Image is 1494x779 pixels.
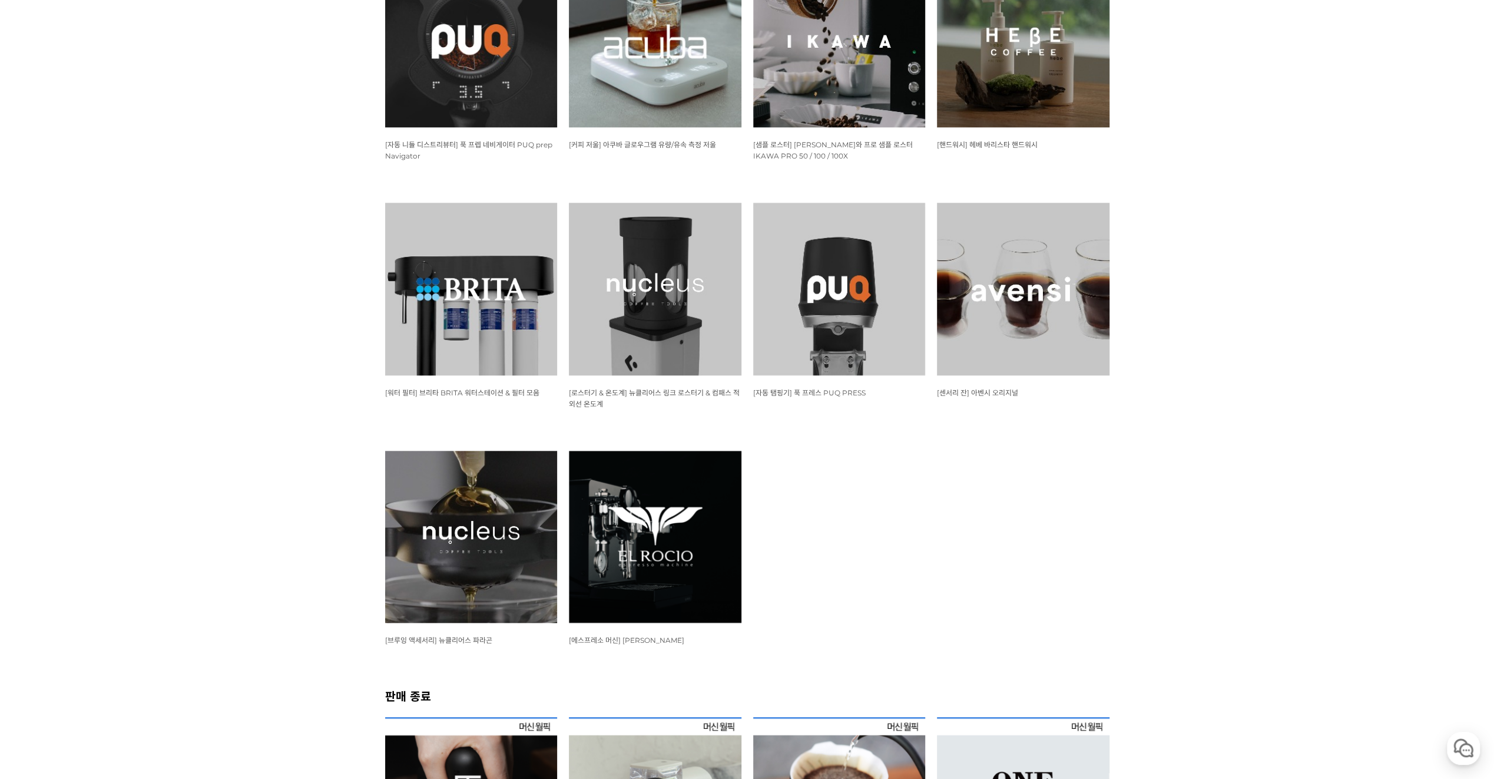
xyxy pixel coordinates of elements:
[753,203,926,375] img: 푹 프레스 PUQ PRESS
[937,140,1038,149] a: [핸드워시] 헤베 바리스타 핸드워시
[385,687,1109,704] h2: 판매 종료
[937,203,1109,375] img: 아벤시 잔 3종 세트
[569,635,684,645] a: [에스프레소 머신] [PERSON_NAME]
[569,203,741,375] img: 뉴클리어스 링크 로스터기 &amp; 컴패스 적외선 온도계
[385,636,492,645] span: [브루잉 액세서리] 뉴클리어스 파라곤
[569,451,741,623] img: 엘로치오 마누스S
[78,374,152,403] a: 대화
[37,391,44,401] span: 홈
[4,374,78,403] a: 홈
[108,392,122,401] span: 대화
[569,636,684,645] span: [에스프레소 머신] [PERSON_NAME]
[569,388,740,408] a: [로스터기 & 온도계] 뉴클리어스 링크 로스터기 & 컴패스 적외선 온도계
[182,391,196,401] span: 설정
[152,374,226,403] a: 설정
[385,140,552,160] a: [자동 니들 디스트리뷰터] 푹 프렙 네비게이터 PUQ prep Navigator
[753,140,913,160] a: [샘플 로스터] [PERSON_NAME]와 프로 샘플 로스터 IKAWA PRO 50 / 100 / 100X
[385,635,492,645] a: [브루잉 액세서리] 뉴클리어스 파라곤
[385,388,539,397] a: [워터 필터] 브리타 BRITA 워터스테이션 & 필터 모음
[937,388,1018,397] a: [센서리 잔] 아벤시 오리지널
[385,451,558,623] img: 뉴클리어스 파라곤
[753,388,866,397] a: [자동 탬핑기] 푹 프레스 PUQ PRESS
[385,203,558,375] img: 브리타 BRITA 워터스테이션 &amp; 필터 모음
[569,140,716,149] a: [커피 저울] 아쿠바 글로우그램 유량/유속 측정 저울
